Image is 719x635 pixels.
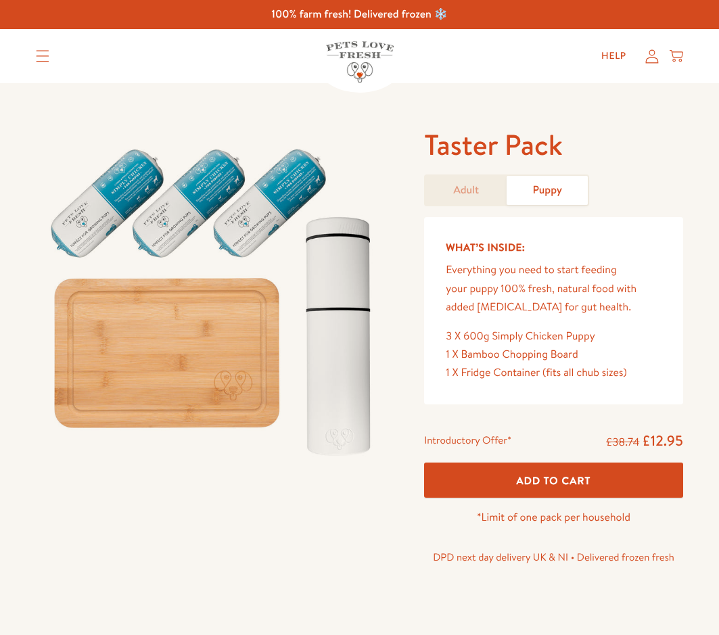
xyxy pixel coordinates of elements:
p: *Limit of one pack per household [424,509,683,527]
div: 3 X 600g Simply Chicken Puppy [446,327,662,346]
a: Help [590,43,637,70]
a: Puppy [507,176,588,205]
s: £38.74 [606,435,639,450]
a: Adult [425,176,507,205]
img: Pets Love Fresh [326,41,394,83]
button: Add To Cart [424,463,683,498]
h5: What’s Inside: [446,239,662,256]
span: £12.95 [642,431,683,450]
div: 1 X Fridge Container (fits all chub sizes) [446,364,662,382]
summary: Translation missing: en.sections.header.menu [25,39,60,73]
div: Introductory Offer* [424,431,511,452]
span: Add To Cart [517,473,591,488]
div: 1 X Bamboo Chopping Board [446,346,662,364]
h1: Taster Pack [424,126,683,164]
p: DPD next day delivery UK & NI • Delivered frozen fresh [424,548,683,566]
img: Taster Pack - Puppy [36,126,392,468]
p: Everything you need to start feeding your puppy 100% fresh, natural food with added [MEDICAL_DATA... [446,261,662,316]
